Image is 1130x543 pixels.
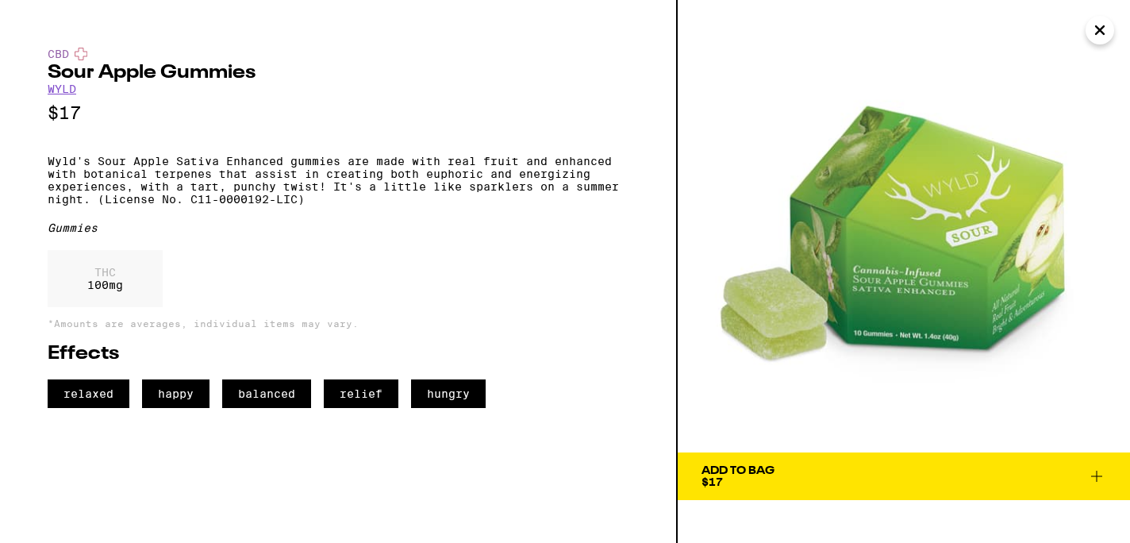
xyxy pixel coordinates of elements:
div: Gummies [48,221,628,234]
span: $17 [701,476,723,488]
span: happy [142,379,209,408]
p: THC [87,266,123,279]
span: Hi. Need any help? [10,11,114,24]
div: 100 mg [48,250,163,307]
span: hungry [411,379,486,408]
div: Add To Bag [701,465,774,476]
div: CBD [48,48,628,60]
span: relief [324,379,398,408]
button: Add To Bag$17 [678,452,1130,500]
button: Close [1086,16,1114,44]
h2: Sour Apple Gummies [48,64,628,83]
p: *Amounts are averages, individual items may vary. [48,318,628,329]
span: balanced [222,379,311,408]
a: WYLD [48,83,76,95]
img: cbdColor.svg [75,48,87,60]
p: $17 [48,103,628,123]
h2: Effects [48,345,628,364]
span: relaxed [48,379,129,408]
p: Wyld's Sour Apple Sativa Enhanced gummies are made with real fruit and enhanced with botanical te... [48,155,628,206]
